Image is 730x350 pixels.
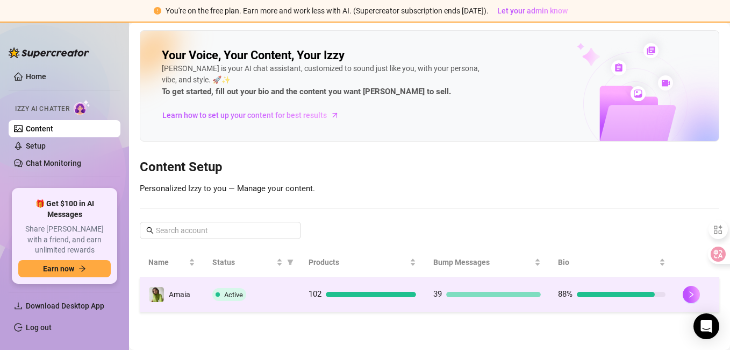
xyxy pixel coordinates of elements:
[26,302,104,310] span: Download Desktop App
[26,142,46,150] a: Setup
[140,184,315,193] span: Personalized Izzy to you — Manage your content.
[166,6,489,15] span: You're on the free plan. Earn more and work less with AI. (Supercreator subscription ends [DATE]).
[688,291,695,298] span: right
[204,248,300,277] th: Status
[9,47,89,58] img: logo-BBDzfeDw.svg
[156,225,286,236] input: Search account
[18,260,111,277] button: Earn nowarrow-right
[224,291,243,299] span: Active
[140,248,204,277] th: Name
[15,104,69,114] span: Izzy AI Chatter
[148,256,187,268] span: Name
[18,224,111,256] span: Share [PERSON_NAME] with a friend, and earn unlimited rewards
[162,87,451,96] strong: To get started, fill out your bio and the content you want [PERSON_NAME] to sell.
[154,7,161,15] span: exclamation-circle
[433,289,442,299] span: 39
[162,63,484,99] div: [PERSON_NAME] is your AI chat assistant, customized to sound just like you, with your persona, vi...
[162,107,347,124] a: Learn how to set up your content for best results
[309,256,407,268] span: Products
[149,287,164,302] img: Amaia
[309,289,321,299] span: 102
[552,31,719,141] img: ai-chatter-content-library-cLFOSyPT.png
[212,256,275,268] span: Status
[26,323,52,332] a: Log out
[433,256,532,268] span: Bump Messages
[558,289,572,299] span: 88%
[558,256,657,268] span: Bio
[169,290,190,299] span: Amaia
[162,109,327,121] span: Learn how to set up your content for best results
[26,124,53,133] a: Content
[26,159,81,167] a: Chat Monitoring
[425,248,549,277] th: Bump Messages
[14,302,23,310] span: download
[43,264,74,273] span: Earn now
[493,4,572,17] button: Let your admin know
[693,313,719,339] div: Open Intercom Messenger
[146,227,154,234] span: search
[330,110,340,121] span: arrow-right
[140,159,719,176] h3: Content Setup
[497,6,568,15] span: Let your admin know
[287,259,294,265] span: filter
[74,100,90,115] img: AI Chatter
[18,199,111,220] span: 🎁 Get $100 in AI Messages
[683,286,700,303] button: right
[285,254,296,270] span: filter
[78,265,86,272] span: arrow-right
[300,248,425,277] th: Products
[26,182,102,199] span: Automations
[26,72,46,81] a: Home
[162,48,345,63] h2: Your Voice, Your Content, Your Izzy
[549,248,674,277] th: Bio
